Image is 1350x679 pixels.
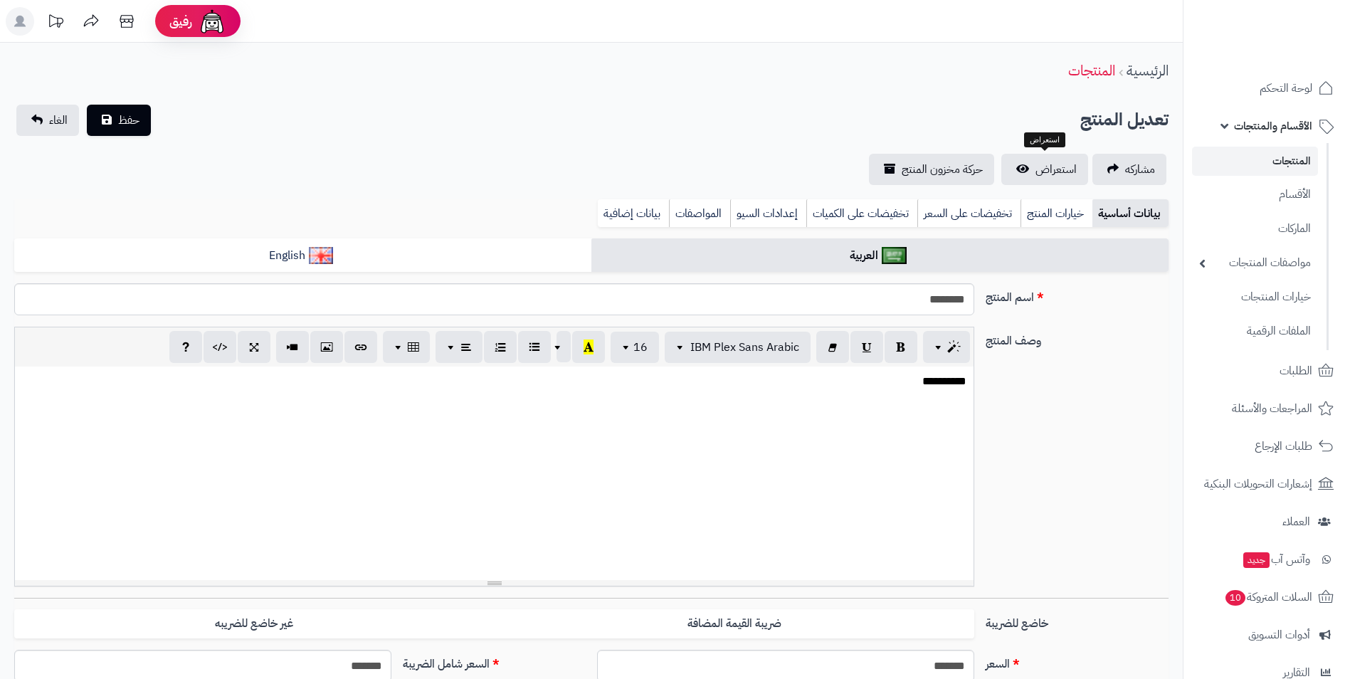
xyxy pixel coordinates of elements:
[591,238,1169,273] a: العربية
[1021,199,1092,228] a: خيارات المنتج
[669,199,730,228] a: المواصفات
[806,199,917,228] a: تخفيضات على الكميات
[1092,199,1169,228] a: بيانات أساسية
[1125,161,1155,178] span: مشاركه
[980,609,1174,632] label: خاضع للضريبة
[1232,399,1312,419] span: المراجعات والأسئلة
[1253,36,1336,65] img: logo-2.png
[309,247,334,264] img: English
[14,609,494,638] label: غير خاضع للضريبه
[16,105,79,136] a: الغاء
[980,650,1174,673] label: السعر
[611,332,659,363] button: 16
[1282,512,1310,532] span: العملاء
[495,609,974,638] label: ضريبة القيمة المضافة
[1068,60,1115,81] a: المنتجات
[1127,60,1169,81] a: الرئيسية
[1234,116,1312,136] span: الأقسام والمنتجات
[49,112,68,129] span: الغاء
[1192,71,1341,105] a: لوحة التحكم
[1192,467,1341,501] a: إشعارات التحويلات البنكية
[1192,147,1318,176] a: المنتجات
[917,199,1021,228] a: تخفيضات على السعر
[1192,248,1318,278] a: مواصفات المنتجات
[980,283,1174,306] label: اسم المنتج
[1242,549,1310,569] span: وآتس آب
[665,332,811,363] button: IBM Plex Sans Arabic
[1192,179,1318,210] a: الأقسام
[14,238,591,273] a: English
[1243,552,1270,568] span: جديد
[882,247,907,264] img: العربية
[1248,625,1310,645] span: أدوات التسويق
[1035,161,1077,178] span: استعراض
[1225,590,1245,606] span: 10
[1280,361,1312,381] span: الطلبات
[1192,505,1341,539] a: العملاء
[1001,154,1088,185] a: استعراض
[1192,214,1318,244] a: الماركات
[1255,436,1312,456] span: طلبات الإرجاع
[633,339,648,356] span: 16
[1260,78,1312,98] span: لوحة التحكم
[1224,587,1312,607] span: السلات المتروكة
[1192,618,1341,652] a: أدوات التسويق
[1192,391,1341,426] a: المراجعات والأسئلة
[1192,542,1341,577] a: وآتس آبجديد
[198,7,226,36] img: ai-face.png
[38,7,73,39] a: تحديثات المنصة
[118,112,139,129] span: حفظ
[397,650,591,673] label: السعر شامل الضريبة
[869,154,994,185] a: حركة مخزون المنتج
[980,327,1174,349] label: وصف المنتج
[1192,316,1318,347] a: الملفات الرقمية
[902,161,983,178] span: حركة مخزون المنتج
[87,105,151,136] button: حفظ
[730,199,806,228] a: إعدادات السيو
[1192,354,1341,388] a: الطلبات
[1204,474,1312,494] span: إشعارات التحويلات البنكية
[1080,105,1169,135] h2: تعديل المنتج
[1192,282,1318,312] a: خيارات المنتجات
[598,199,669,228] a: بيانات إضافية
[1192,580,1341,614] a: السلات المتروكة10
[1192,429,1341,463] a: طلبات الإرجاع
[1024,132,1065,148] div: استعراض
[690,339,799,356] span: IBM Plex Sans Arabic
[1092,154,1166,185] a: مشاركه
[169,13,192,30] span: رفيق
